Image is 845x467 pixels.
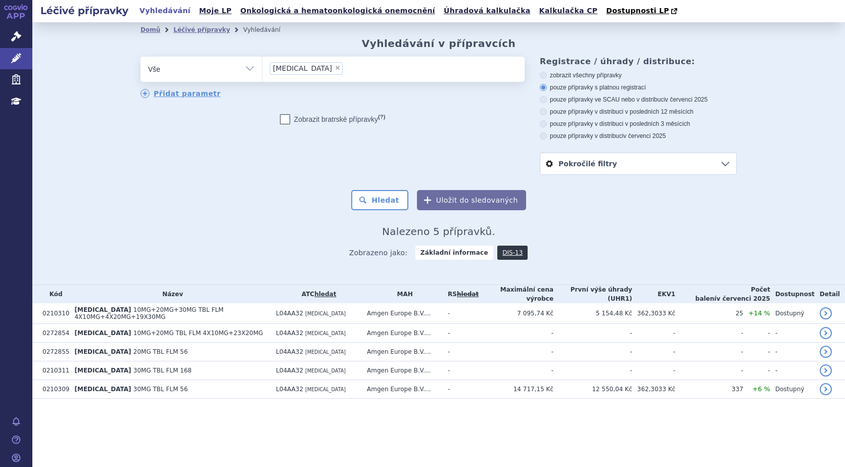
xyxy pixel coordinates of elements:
abbr: (?) [378,114,385,120]
th: Název [69,285,271,303]
td: Amgen Europe B.V.... [362,324,443,343]
td: 25 [675,303,743,324]
td: - [770,361,815,380]
li: Vyhledávání [243,22,294,37]
td: - [479,361,553,380]
span: [MEDICAL_DATA] [74,386,131,393]
a: detail [820,307,832,319]
span: v červenci 2025 [716,295,770,302]
span: [MEDICAL_DATA] [305,368,346,373]
th: EKV1 [632,285,676,303]
a: vyhledávání neobsahuje žádnou platnou referenční skupinu [457,291,479,298]
span: 10MG+20MG+30MG TBL FLM 4X10MG+4X20MG+19X30MG [74,306,223,320]
a: Dostupnosti LP [603,4,682,18]
a: Pokročilé filtry [540,153,736,174]
label: pouze přípravky v distribuci v posledních 3 měsících [540,120,737,128]
td: - [675,343,743,361]
th: Maximální cena výrobce [479,285,553,303]
span: [MEDICAL_DATA] [273,65,332,72]
td: - [770,343,815,361]
label: zobrazit všechny přípravky [540,71,737,79]
td: - [553,361,632,380]
a: Léčivé přípravky [173,26,230,33]
td: 0272855 [37,343,69,361]
th: První výše úhrady (UHR1) [553,285,632,303]
h2: Vyhledávání v přípravcích [362,37,516,50]
span: [MEDICAL_DATA] [74,367,131,374]
td: 362,3033 Kč [632,380,676,399]
th: Dostupnost [770,285,815,303]
td: - [553,324,632,343]
span: L04AA32 [276,386,303,393]
strong: Základní informace [415,246,493,260]
span: 20MG TBL FLM 56 [133,348,188,355]
td: - [743,324,770,343]
span: +6 % [753,385,770,393]
td: - [443,324,479,343]
span: [MEDICAL_DATA] [305,311,346,316]
span: [MEDICAL_DATA] [305,331,346,336]
th: Kód [37,285,69,303]
h3: Registrace / úhrady / distribuce: [540,57,737,66]
input: [MEDICAL_DATA] [346,62,351,74]
span: [MEDICAL_DATA] [305,349,346,355]
td: - [443,380,479,399]
span: [MEDICAL_DATA] [74,348,131,355]
label: pouze přípravky v distribuci v posledních 12 měsících [540,108,737,116]
td: - [770,324,815,343]
td: - [632,324,676,343]
span: L04AA32 [276,330,303,337]
td: 5 154,48 Kč [553,303,632,324]
span: v červenci 2025 [665,96,708,103]
td: - [479,324,553,343]
a: Domů [140,26,160,33]
del: hledat [457,291,479,298]
button: Uložit do sledovaných [417,190,526,210]
a: Moje LP [196,4,234,18]
span: L04AA32 [276,310,303,317]
label: pouze přípravky ve SCAU nebo v distribuci [540,96,737,104]
label: pouze přípravky s platnou registrací [540,83,737,91]
span: 30MG TBL FLM 168 [133,367,192,374]
a: hledat [314,291,336,298]
a: Přidat parametr [140,89,221,98]
td: 12 550,04 Kč [553,380,632,399]
td: - [553,343,632,361]
span: v červenci 2025 [623,132,666,139]
label: pouze přípravky v distribuci [540,132,737,140]
td: - [675,361,743,380]
td: 0210311 [37,361,69,380]
a: Onkologická a hematoonkologická onemocnění [237,4,438,18]
td: 0210309 [37,380,69,399]
td: - [443,343,479,361]
span: 30MG TBL FLM 56 [133,386,188,393]
td: - [675,324,743,343]
span: Dostupnosti LP [606,7,669,15]
th: ATC [271,285,362,303]
td: Amgen Europe B.V.... [362,303,443,324]
span: × [335,65,341,71]
td: Dostupný [770,380,815,399]
td: - [443,361,479,380]
td: - [479,343,553,361]
span: +14 % [748,309,770,317]
td: Amgen Europe B.V.... [362,361,443,380]
td: 7 095,74 Kč [479,303,553,324]
th: MAH [362,285,443,303]
span: L04AA32 [276,348,303,355]
th: Počet balení [675,285,770,303]
a: detail [820,346,832,358]
td: Dostupný [770,303,815,324]
span: 10MG+20MG TBL FLM 4X10MG+23X20MG [133,330,263,337]
td: - [743,343,770,361]
td: 0272854 [37,324,69,343]
span: Nalezeno 5 přípravků. [382,225,495,238]
td: Amgen Europe B.V.... [362,380,443,399]
label: Zobrazit bratrské přípravky [280,114,386,124]
a: detail [820,383,832,395]
button: Hledat [351,190,408,210]
td: - [443,303,479,324]
td: - [632,361,676,380]
td: 362,3033 Kč [632,303,676,324]
td: - [632,343,676,361]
